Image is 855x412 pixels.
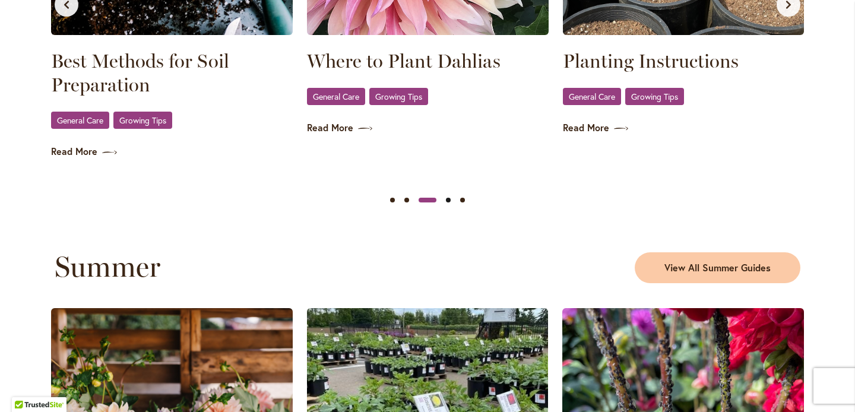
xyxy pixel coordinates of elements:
a: Growing Tips [625,88,684,105]
a: General Care [51,112,109,129]
button: Slide 2 [400,193,414,207]
div: , [51,111,293,131]
h2: Summer [55,250,420,283]
button: Slide 4 [441,193,455,207]
div: , [563,87,805,107]
a: Read More [307,121,549,135]
a: Read More [563,121,805,135]
a: General Care [563,88,621,105]
div: , [307,87,549,107]
a: General Care [307,88,365,105]
button: Slide 1 [385,193,400,207]
span: General Care [569,93,615,100]
span: Growing Tips [375,93,422,100]
a: Read More [51,145,293,159]
a: Where to Plant Dahlias [307,49,549,73]
span: Growing Tips [631,93,678,100]
span: View All Summer Guides [664,261,771,275]
a: Growing Tips [369,88,428,105]
a: View All Summer Guides [635,252,800,283]
button: Slide 5 [455,193,470,207]
span: General Care [313,93,359,100]
span: Growing Tips [119,116,166,124]
a: Best Methods for Soil Preparation [51,49,293,97]
a: Planting Instructions [563,49,805,73]
button: Slide 3 [419,193,436,207]
span: General Care [57,116,103,124]
a: Growing Tips [113,112,172,129]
